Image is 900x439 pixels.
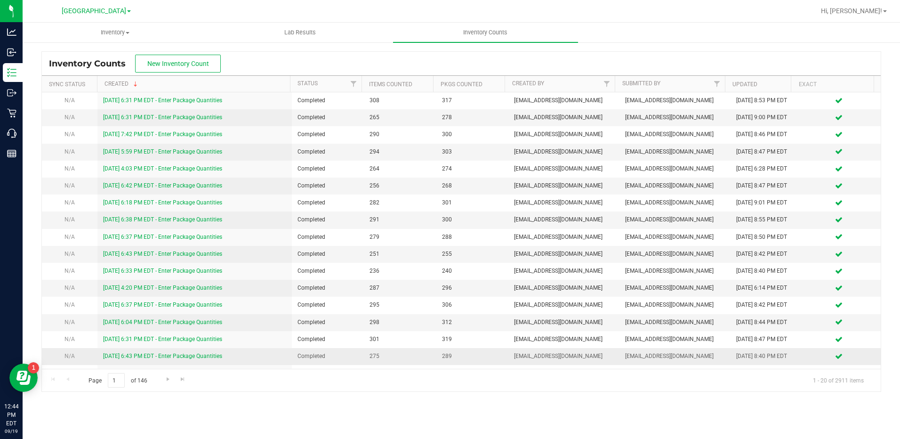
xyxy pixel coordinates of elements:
span: Completed [297,301,358,309]
inline-svg: Reports [7,149,16,158]
span: N/A [64,165,75,172]
span: Completed [297,147,358,156]
div: [DATE] 6:28 PM EDT [736,164,792,173]
a: [DATE] 6:04 PM EDT - Enter Package Quantities [103,319,222,325]
a: [DATE] 7:42 PM EDT - Enter Package Quantities [103,131,222,138]
a: [DATE] 6:31 PM EDT - Enter Package Quantities [103,97,222,104]
a: [DATE] 4:20 PM EDT - Enter Package Quantities [103,285,222,291]
span: [EMAIL_ADDRESS][DOMAIN_NAME] [514,181,614,190]
span: N/A [64,148,75,155]
span: 298 [370,318,430,327]
a: [DATE] 4:03 PM EDT - Enter Package Quantities [103,165,222,172]
span: Completed [297,335,358,344]
a: [DATE] 6:31 PM EDT - Enter Package Quantities [103,114,222,121]
span: [EMAIL_ADDRESS][DOMAIN_NAME] [514,267,614,276]
span: 240 [442,267,503,276]
span: N/A [64,251,75,257]
span: Inventory Counts [450,28,520,37]
span: [EMAIL_ADDRESS][DOMAIN_NAME] [625,233,725,242]
span: [EMAIL_ADDRESS][DOMAIN_NAME] [514,233,614,242]
span: [EMAIL_ADDRESS][DOMAIN_NAME] [625,96,725,105]
a: Updated [732,81,757,88]
a: [DATE] 6:37 PM EDT - Enter Package Quantities [103,234,222,240]
a: [DATE] 6:18 PM EDT - Enter Package Quantities [103,199,222,206]
span: [EMAIL_ADDRESS][DOMAIN_NAME] [625,284,725,293]
a: Filter [599,76,615,92]
span: [EMAIL_ADDRESS][DOMAIN_NAME] [514,147,614,156]
div: [DATE] 8:47 PM EDT [736,147,792,156]
span: 278 [442,113,503,122]
span: [EMAIL_ADDRESS][DOMAIN_NAME] [514,335,614,344]
span: Completed [297,267,358,276]
a: Status [297,80,318,87]
span: [EMAIL_ADDRESS][DOMAIN_NAME] [514,130,614,139]
div: [DATE] 8:42 PM EDT [736,301,792,309]
span: [EMAIL_ADDRESS][DOMAIN_NAME] [625,301,725,309]
button: New Inventory Count [135,55,221,73]
span: [EMAIL_ADDRESS][DOMAIN_NAME] [625,113,725,122]
span: [EMAIL_ADDRESS][DOMAIN_NAME] [514,318,614,327]
span: Completed [297,198,358,207]
iframe: Resource center [9,364,38,392]
span: 1 - 20 of 2911 items [805,373,871,387]
span: [EMAIL_ADDRESS][DOMAIN_NAME] [625,318,725,327]
span: Inventory Counts [49,58,135,69]
a: Inventory Counts [393,23,578,42]
span: N/A [64,234,75,240]
span: 312 [442,318,503,327]
span: [EMAIL_ADDRESS][DOMAIN_NAME] [514,215,614,224]
inline-svg: Analytics [7,27,16,37]
a: Created [104,81,139,87]
th: Exact [791,76,874,92]
iframe: Resource center unread badge [28,362,39,374]
span: 308 [370,96,430,105]
div: [DATE] 8:47 PM EDT [736,335,792,344]
span: Completed [297,164,358,173]
div: [DATE] 8:44 PM EDT [736,318,792,327]
a: [DATE] 6:31 PM EDT - Enter Package Quantities [103,336,222,342]
a: Items Counted [369,81,412,88]
span: Completed [297,250,358,259]
span: [EMAIL_ADDRESS][DOMAIN_NAME] [625,352,725,361]
span: 287 [370,284,430,293]
div: [DATE] 8:53 PM EDT [736,96,792,105]
span: 268 [442,181,503,190]
span: N/A [64,301,75,308]
span: [EMAIL_ADDRESS][DOMAIN_NAME] [625,181,725,190]
span: 319 [442,335,503,344]
span: N/A [64,353,75,359]
a: Filter [346,76,362,92]
span: Completed [297,113,358,122]
span: 317 [442,96,503,105]
span: [EMAIL_ADDRESS][DOMAIN_NAME] [514,284,614,293]
span: 303 [442,147,503,156]
span: N/A [64,199,75,206]
p: 12:44 PM EDT [4,402,18,428]
span: N/A [64,268,75,274]
span: 264 [370,164,430,173]
span: 301 [370,335,430,344]
span: [EMAIL_ADDRESS][DOMAIN_NAME] [514,164,614,173]
span: 290 [370,130,430,139]
span: 282 [370,198,430,207]
span: 279 [370,233,430,242]
inline-svg: Outbound [7,88,16,98]
div: [DATE] 9:00 PM EDT [736,113,792,122]
span: Completed [297,215,358,224]
span: Completed [297,233,358,242]
span: N/A [64,182,75,189]
span: [EMAIL_ADDRESS][DOMAIN_NAME] [625,198,725,207]
span: 236 [370,267,430,276]
span: Inventory [23,28,207,37]
span: N/A [64,97,75,104]
span: 306 [442,301,503,309]
span: N/A [64,114,75,121]
span: 300 [442,215,503,224]
span: [EMAIL_ADDRESS][DOMAIN_NAME] [514,96,614,105]
span: [GEOGRAPHIC_DATA] [62,7,126,15]
inline-svg: Call Center [7,129,16,138]
span: Completed [297,352,358,361]
div: [DATE] 8:46 PM EDT [736,130,792,139]
span: 301 [442,198,503,207]
span: Completed [297,318,358,327]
